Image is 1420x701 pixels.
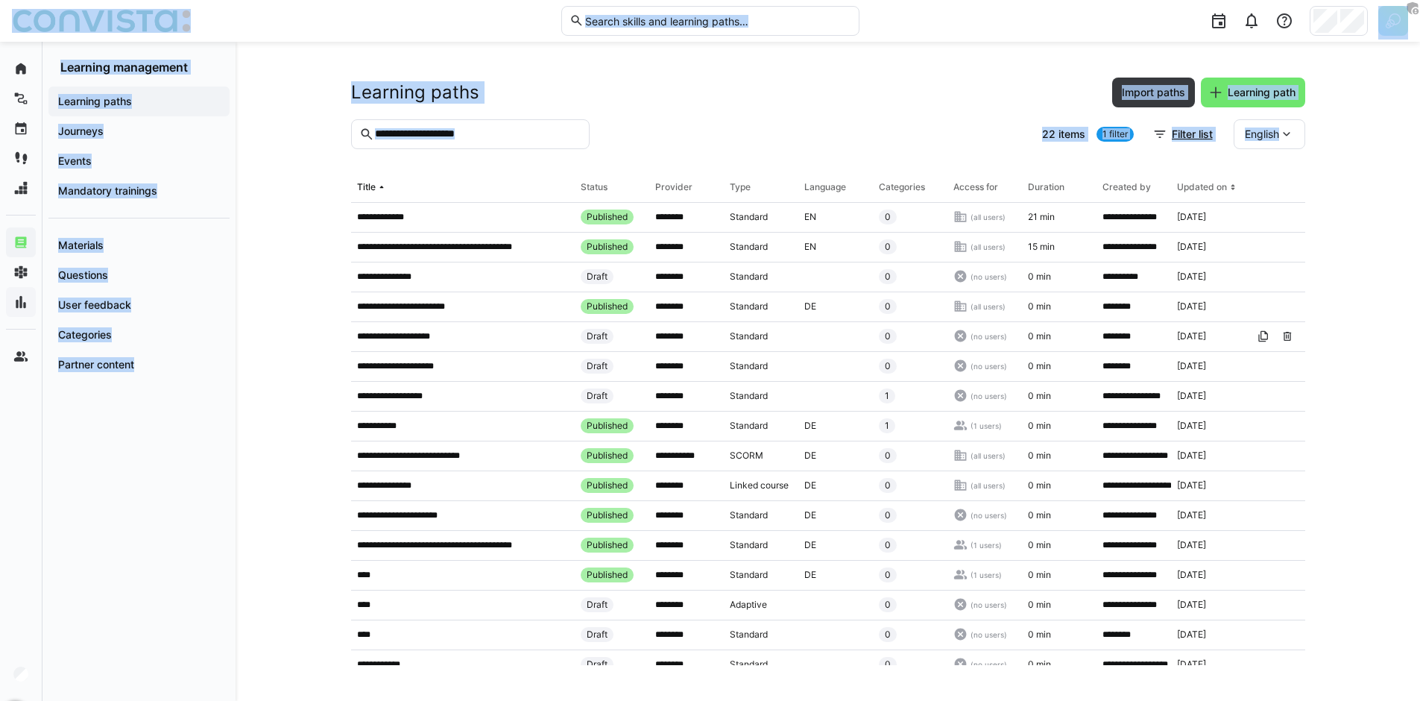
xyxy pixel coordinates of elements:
[1028,480,1051,491] span: 0 min
[1028,390,1051,402] span: 0 min
[581,181,608,193] div: Status
[730,569,768,581] span: Standard
[587,509,628,521] span: Published
[1028,450,1051,462] span: 0 min
[1177,450,1206,462] span: [DATE]
[885,330,891,342] span: 0
[1028,301,1051,312] span: 0 min
[587,271,608,283] span: Draft
[1042,127,1055,142] span: 22
[1177,599,1206,611] span: [DATE]
[971,600,1007,610] span: (no users)
[587,599,608,611] span: Draft
[971,450,1006,461] span: (all users)
[804,241,816,253] span: EN
[1177,211,1206,223] span: [DATE]
[971,242,1006,252] span: (all users)
[1177,480,1206,491] span: [DATE]
[1177,241,1206,253] span: [DATE]
[587,539,628,551] span: Published
[885,629,891,641] span: 0
[804,301,816,312] span: DE
[1028,509,1051,521] span: 0 min
[730,539,768,551] span: Standard
[885,569,891,581] span: 0
[971,540,1002,550] span: (1 users)
[804,420,816,432] span: DE
[1028,420,1051,432] span: 0 min
[885,539,891,551] span: 0
[587,629,608,641] span: Draft
[879,181,925,193] div: Categories
[885,390,889,402] span: 1
[587,330,608,342] span: Draft
[730,480,789,491] span: Linked course
[730,301,768,312] span: Standard
[587,569,628,581] span: Published
[587,390,608,402] span: Draft
[587,241,628,253] span: Published
[885,480,891,491] span: 0
[1177,181,1227,193] div: Updated on
[1177,420,1206,432] span: [DATE]
[804,509,816,521] span: DE
[1177,271,1206,283] span: [DATE]
[971,301,1006,312] span: (all users)
[971,510,1007,521] span: (no users)
[584,14,851,28] input: Search skills and learning paths…
[1112,78,1195,107] button: Import paths
[587,420,628,432] span: Published
[1177,360,1206,372] span: [DATE]
[971,421,1002,431] span: (1 users)
[1177,509,1206,521] span: [DATE]
[885,360,891,372] span: 0
[804,569,816,581] span: DE
[1028,211,1055,223] span: 21 min
[730,599,767,611] span: Adaptive
[1102,181,1151,193] div: Created by
[587,360,608,372] span: Draft
[971,361,1007,371] span: (no users)
[1120,85,1187,100] span: Import paths
[1096,127,1134,142] a: 1 filter
[1177,330,1206,342] span: [DATE]
[885,509,891,521] span: 0
[885,420,889,432] span: 1
[971,331,1007,342] span: (no users)
[1225,85,1298,100] span: Learning path
[971,212,1006,222] span: (all users)
[971,391,1007,401] span: (no users)
[885,658,891,670] span: 0
[1177,539,1206,551] span: [DATE]
[1058,127,1085,142] span: items
[730,360,768,372] span: Standard
[804,450,816,462] span: DE
[351,81,479,104] h2: Learning paths
[1028,629,1051,641] span: 0 min
[357,181,376,193] div: Title
[730,181,751,193] div: Type
[1028,599,1051,611] span: 0 min
[730,420,768,432] span: Standard
[971,570,1002,580] span: (1 users)
[587,480,628,491] span: Published
[804,181,846,193] div: Language
[587,658,608,670] span: Draft
[730,211,768,223] span: Standard
[655,181,692,193] div: Provider
[1177,569,1206,581] span: [DATE]
[730,330,768,342] span: Standard
[730,509,768,521] span: Standard
[1145,119,1222,149] button: Filter list
[885,301,891,312] span: 0
[1177,658,1206,670] span: [DATE]
[730,390,768,402] span: Standard
[1177,629,1206,641] span: [DATE]
[1028,241,1055,253] span: 15 min
[587,301,628,312] span: Published
[1028,271,1051,283] span: 0 min
[885,241,891,253] span: 0
[730,271,768,283] span: Standard
[1028,360,1051,372] span: 0 min
[1028,569,1051,581] span: 0 min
